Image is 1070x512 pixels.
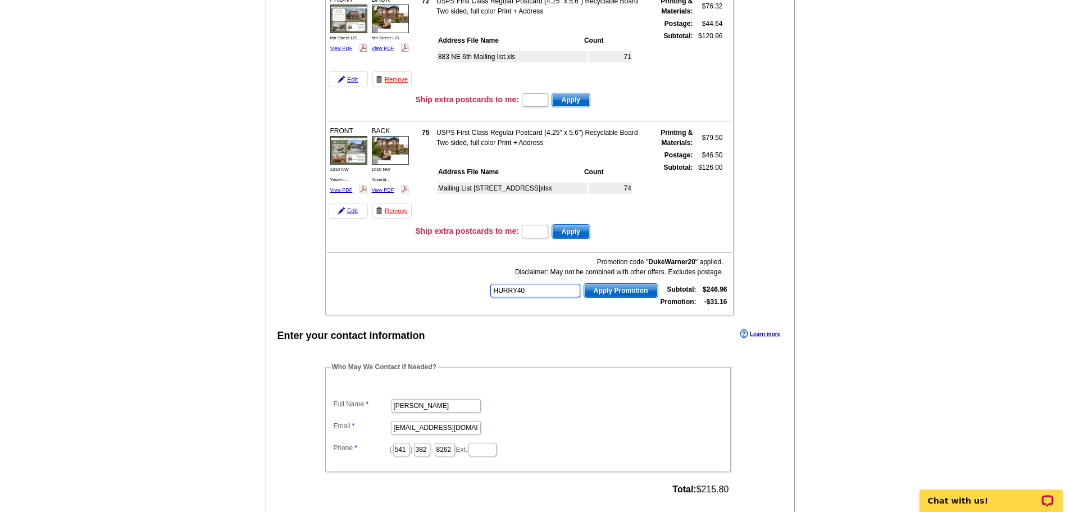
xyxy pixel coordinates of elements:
img: pencil-icon.gif [338,207,345,214]
label: Phone [334,443,390,453]
b: DukeWarner20 [648,258,695,266]
strong: Printing & Materials: [661,129,693,147]
span: Apply Promotion [584,284,658,297]
span: 1010 NW Yosemi... [372,167,390,182]
div: Enter your contact information [277,328,425,343]
span: 1010 NW Yosemi... [330,167,349,182]
img: pdf_logo.png [359,43,367,52]
a: Edit [329,71,368,87]
div: BACK [370,124,411,196]
td: 883 NE 6th Mailing list.xls [438,51,588,62]
td: $120.96 [695,30,723,89]
td: $79.50 [695,127,723,148]
strong: Promotion: [661,298,696,306]
td: USPS First Class Regular Postcard (4.25" x 5.6") Recyclable Board Two sided, full color Print + A... [436,127,648,148]
strong: $246.96 [703,286,727,293]
img: small-thumb.jpg [372,4,409,33]
a: View PDF [372,187,394,193]
td: $126.00 [695,162,723,220]
strong: Subtotal: [664,32,693,40]
th: Count [584,166,632,178]
a: Edit [329,203,368,219]
a: Remove [372,203,412,219]
th: Address File Name [438,166,582,178]
button: Apply [552,93,590,107]
button: Apply Promotion [584,283,658,298]
td: $46.50 [695,149,723,161]
strong: -$31.16 [704,298,727,306]
a: View PDF [330,46,353,51]
td: Mailing List [STREET_ADDRESS]xlsx [438,183,588,194]
img: pencil-icon.gif [338,76,345,83]
img: pdf_logo.png [359,185,367,193]
h3: Ship extra postcards to me: [416,226,519,236]
span: Apply [552,93,590,107]
td: $44.64 [695,18,723,29]
strong: Total: [672,484,696,494]
strong: Subtotal: [664,164,693,171]
img: small-thumb.jpg [330,136,367,164]
button: Apply [552,224,590,239]
strong: Postage: [664,151,693,159]
th: Address File Name [438,35,582,46]
dd: ( ) - Ext. [331,440,725,457]
strong: Postage: [664,20,693,28]
img: pdf_logo.png [400,43,409,52]
strong: 75 [422,129,429,137]
img: pdf_logo.png [400,185,409,193]
div: Promotion code " " applied. Disclaimer: May not be combined with other offers. Excludes postage. [489,257,723,277]
img: trashcan-icon.gif [376,76,383,83]
span: 6th Street LIS... [330,35,362,40]
div: FRONT [329,124,369,196]
img: small-thumb.jpg [372,136,409,164]
td: 74 [589,183,632,194]
span: Apply [552,225,590,238]
th: Count [584,35,632,46]
td: 71 [589,51,632,62]
iframe: LiveChat chat widget [912,477,1070,512]
a: View PDF [330,187,353,193]
span: $215.80 [672,484,728,495]
span: 6th Street LIS... [372,35,403,40]
a: Remove [372,71,412,87]
img: trashcan-icon.gif [376,207,383,214]
a: Learn more [740,329,780,338]
h3: Ship extra postcards to me: [416,94,519,105]
label: Full Name [334,399,390,409]
label: Email [334,421,390,431]
a: View PDF [372,46,394,51]
legend: Who May We Contact If Needed? [331,362,438,372]
img: small-thumb.jpg [330,4,367,33]
strong: Subtotal: [667,286,696,293]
